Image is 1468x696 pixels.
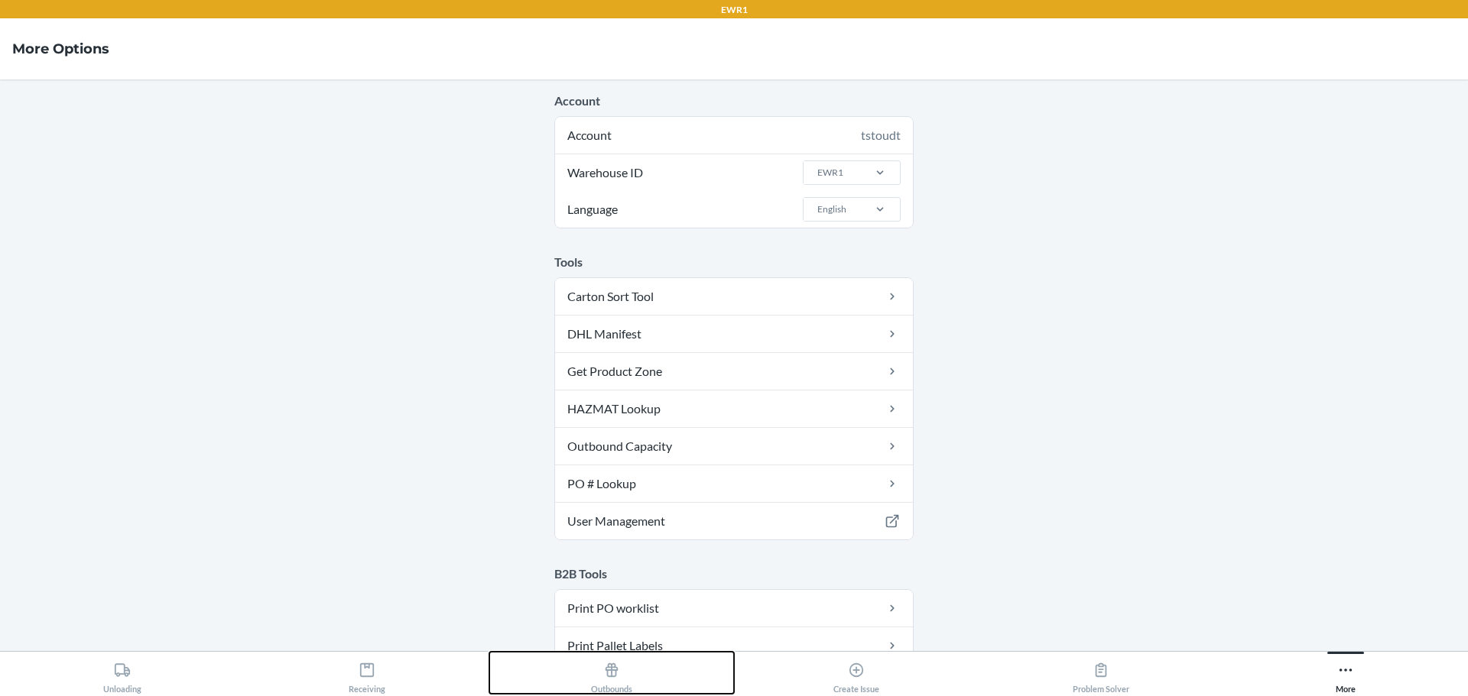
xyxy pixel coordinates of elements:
[833,656,879,694] div: Create Issue
[555,117,913,154] div: Account
[1073,656,1129,694] div: Problem Solver
[554,92,914,110] p: Account
[734,652,979,694] button: Create Issue
[103,656,141,694] div: Unloading
[721,3,748,17] p: EWR1
[554,253,914,271] p: Tools
[555,390,913,427] a: HAZMAT Lookup
[349,656,385,694] div: Receiving
[817,202,846,216] div: English
[12,39,109,59] h4: More Options
[555,353,913,390] a: Get Product Zone
[554,565,914,583] p: B2B Tools
[816,166,817,180] input: Warehouse IDEWR1
[555,627,913,664] a: Print Pallet Labels
[565,154,645,191] span: Warehouse ID
[591,656,632,694] div: Outbounds
[489,652,734,694] button: Outbounds
[555,465,913,502] a: PO # Lookup
[816,202,817,216] input: LanguageEnglish
[555,316,913,352] a: DHL Manifest
[817,166,843,180] div: EWR1
[555,278,913,315] a: Carton Sort Tool
[555,590,913,626] a: Print PO worklist
[555,503,913,539] a: User Management
[979,652,1223,694] button: Problem Solver
[245,652,489,694] button: Receiving
[555,428,913,465] a: Outbound Capacity
[861,126,901,144] div: tstoudt
[1223,652,1468,694] button: More
[565,191,620,228] span: Language
[1336,656,1356,694] div: More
